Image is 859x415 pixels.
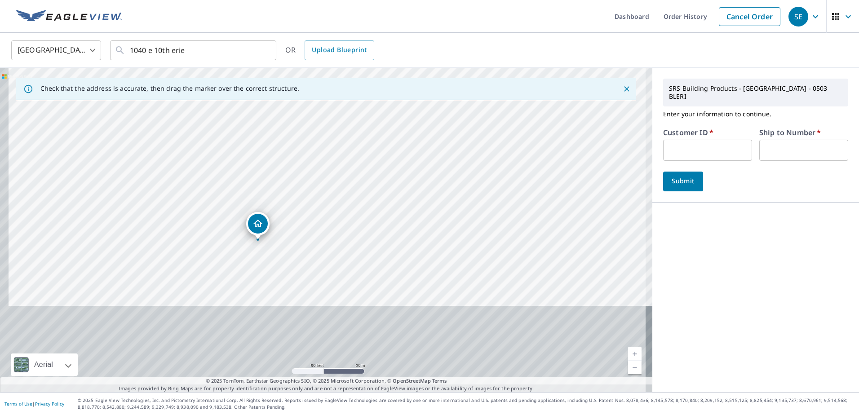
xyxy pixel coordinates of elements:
[788,7,808,26] div: SE
[663,172,703,191] button: Submit
[663,106,848,122] p: Enter your information to continue.
[305,40,374,60] a: Upload Blueprint
[206,377,447,385] span: © 2025 TomTom, Earthstar Geographics SIO, © 2025 Microsoft Corporation, ©
[628,347,642,361] a: Current Level 19, Zoom In
[40,84,299,93] p: Check that the address is accurate, then drag the marker over the correct structure.
[628,361,642,374] a: Current Level 19, Zoom Out
[312,44,367,56] span: Upload Blueprint
[719,7,780,26] a: Cancel Order
[4,401,32,407] a: Terms of Use
[4,401,64,406] p: |
[670,176,696,187] span: Submit
[393,377,430,384] a: OpenStreetMap
[665,81,846,104] p: SRS Building Products - [GEOGRAPHIC_DATA] - 0503 BLERI
[130,38,258,63] input: Search by address or latitude-longitude
[621,83,633,95] button: Close
[246,212,270,240] div: Dropped pin, building 1, Residential property, 1040 E 10th St Erie, PA 16503
[11,38,101,63] div: [GEOGRAPHIC_DATA]
[663,129,713,136] label: Customer ID
[285,40,374,60] div: OR
[759,129,821,136] label: Ship to Number
[31,353,56,376] div: Aerial
[35,401,64,407] a: Privacy Policy
[16,10,122,23] img: EV Logo
[78,397,855,411] p: © 2025 Eagle View Technologies, Inc. and Pictometry International Corp. All Rights Reserved. Repo...
[432,377,447,384] a: Terms
[11,353,78,376] div: Aerial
